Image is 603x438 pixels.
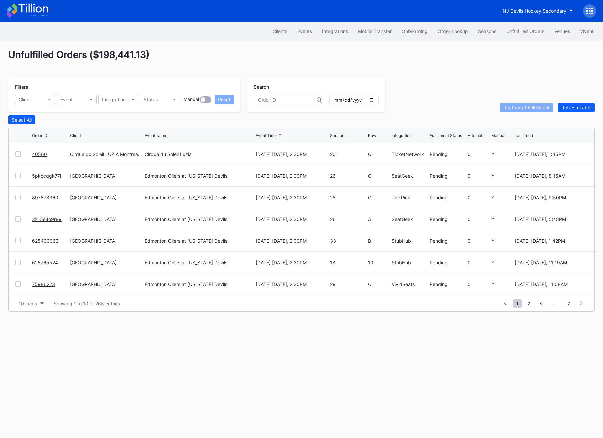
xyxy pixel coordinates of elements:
[297,28,312,34] div: Events
[561,105,591,110] div: Refresh Table
[145,216,227,222] div: Edmonton Oilers at [US_STATE] Devils
[513,299,522,308] span: 1
[575,25,600,37] a: Vivenu
[183,96,199,103] div: Manual
[392,216,428,222] div: SeatGeek
[503,8,566,14] div: NJ Devils Hockey Secondary
[438,28,468,34] div: Order Lookup
[145,260,227,265] div: Edmonton Oilers at [US_STATE] Devils
[402,28,428,34] div: Onboarding
[368,238,390,244] div: B
[368,151,390,157] div: O
[8,115,35,124] button: Select All
[478,28,496,34] div: Seasons
[498,5,578,17] button: NJ Devils Hockey Secondary
[536,299,545,308] span: 3
[491,216,513,222] div: Y
[256,195,329,200] div: [DATE] [DATE], 2:30PM
[503,105,550,110] div: Reattempt Fulfillment
[368,260,390,265] div: 10
[330,133,344,138] div: Section
[145,173,227,179] div: Edmonton Oilers at [US_STATE] Devils
[433,25,473,37] button: Order Lookup
[256,260,329,265] div: [DATE] [DATE], 2:30PM
[397,25,433,37] button: Onboarding
[430,173,466,179] div: Pending
[15,95,55,104] button: Client
[32,281,55,287] a: 75986223
[515,195,588,200] div: [DATE] [DATE], 9:50PM
[15,299,47,308] button: 10 items
[473,25,501,37] a: Seasons
[430,238,466,244] div: Pending
[57,95,97,104] button: Event
[32,151,47,157] a: 40560
[145,151,192,157] div: Cirque du Soleil Luzia
[392,281,428,287] div: VividSeats
[515,238,588,244] div: [DATE] [DATE], 1:42PM
[70,281,143,287] div: [GEOGRAPHIC_DATA]
[12,117,32,123] div: Select All
[392,173,428,179] div: SeatGeek
[330,260,366,265] div: 18
[547,301,561,306] div: ...
[353,25,397,37] button: Mobile Transfer
[330,195,366,200] div: 28
[515,133,533,138] div: Last Tried
[430,260,466,265] div: Pending
[430,216,466,222] div: Pending
[32,195,58,200] a: 897878360
[145,195,227,200] div: Edmonton Oilers at [US_STATE] Devils
[32,133,47,138] div: Order ID
[468,133,484,138] div: Attempts
[491,195,513,200] div: Y
[102,97,126,102] div: Integration
[256,173,329,179] div: [DATE] [DATE], 2:30PM
[554,28,570,34] div: Venues
[491,260,513,265] div: Y
[515,260,588,265] div: [DATE] [DATE], 11:19AM
[70,260,143,265] div: [GEOGRAPHIC_DATA]
[515,216,588,222] div: [DATE] [DATE], 5:48PM
[368,195,390,200] div: C
[430,133,462,138] div: Fulfillment Status
[144,97,158,102] div: Status
[501,25,549,37] button: Unfulfilled Orders
[430,195,466,200] div: Pending
[317,25,353,37] button: Integrations
[54,301,120,306] div: Showing 1 to 10 of 265 entries
[468,216,490,222] div: 0
[468,281,490,287] div: 0
[392,195,428,200] div: TickPick
[70,133,81,138] div: Client
[549,25,575,37] a: Venues
[19,301,37,306] div: 10 items
[515,281,588,287] div: [DATE] [DATE], 11:08AM
[491,151,513,157] div: Y
[70,173,143,179] div: [GEOGRAPHIC_DATA]
[580,28,595,34] div: Vivenu
[145,238,227,244] div: Edmonton Oilers at [US_STATE] Devils
[140,95,180,104] button: Status
[218,97,230,102] div: Reset
[558,103,595,112] button: Refresh Table
[330,173,366,179] div: 26
[19,97,31,102] div: Client
[70,195,143,200] div: [GEOGRAPHIC_DATA]
[256,151,329,157] div: [DATE] [DATE], 2:30PM
[330,216,366,222] div: 26
[256,238,329,244] div: [DATE] [DATE], 2:30PM
[292,25,317,37] button: Events
[273,28,287,34] div: Clients
[500,103,553,112] button: Reattempt Fulfillment
[468,260,490,265] div: 0
[60,97,73,102] div: Event
[468,238,490,244] div: 0
[562,299,573,308] span: 27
